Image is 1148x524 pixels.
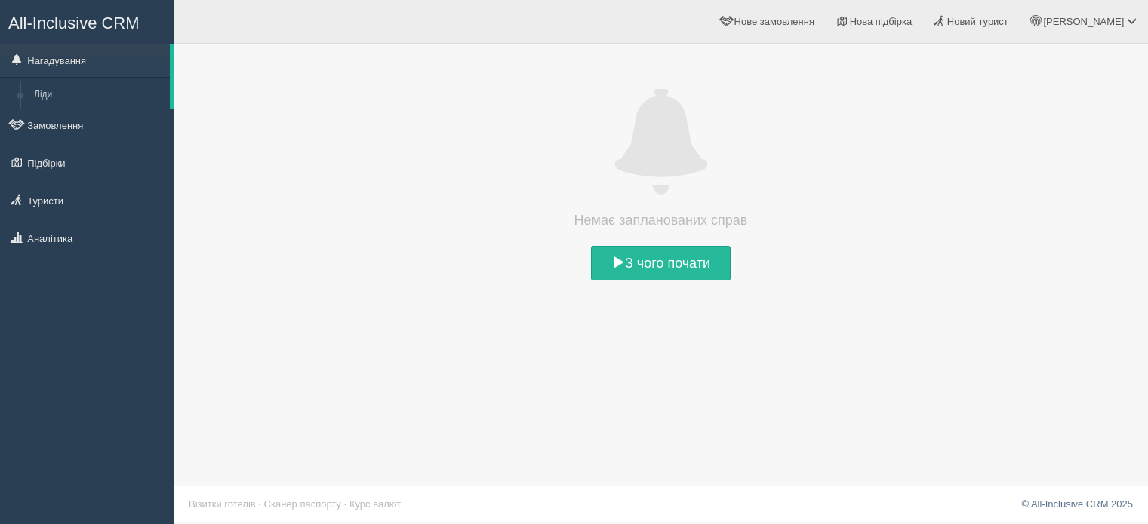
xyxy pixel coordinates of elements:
a: © All-Inclusive CRM 2025 [1021,498,1133,510]
a: Ліди [27,81,170,109]
a: Сканер паспорту [264,498,341,510]
a: All-Inclusive CRM [1,1,173,42]
a: Курс валют [349,498,401,510]
span: Нова підбірка [850,16,913,27]
span: Новий турист [947,16,1008,27]
a: З чого почати [591,246,731,280]
span: · [258,498,261,510]
span: Нове замовлення [734,16,814,27]
span: [PERSON_NAME] [1043,16,1124,27]
h4: Немає запланованих справ [548,210,774,231]
span: All-Inclusive CRM [8,14,140,32]
span: · [344,498,347,510]
a: Візитки готелів [189,498,256,510]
